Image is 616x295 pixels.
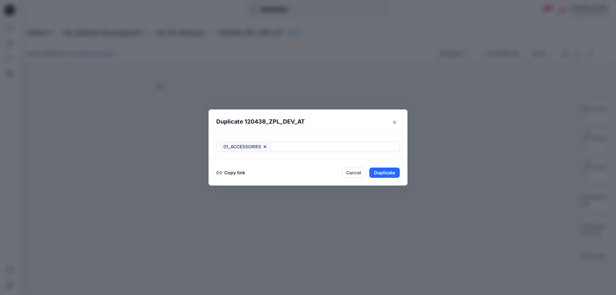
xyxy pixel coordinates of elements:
[223,143,261,151] span: 01_ACCESSORIES
[216,117,305,126] p: Duplicate 120438_ZPL_DEV_AT
[216,169,245,177] button: Copy link
[389,117,400,127] button: Close
[369,168,400,178] button: Duplicate
[342,168,365,178] button: Cancel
